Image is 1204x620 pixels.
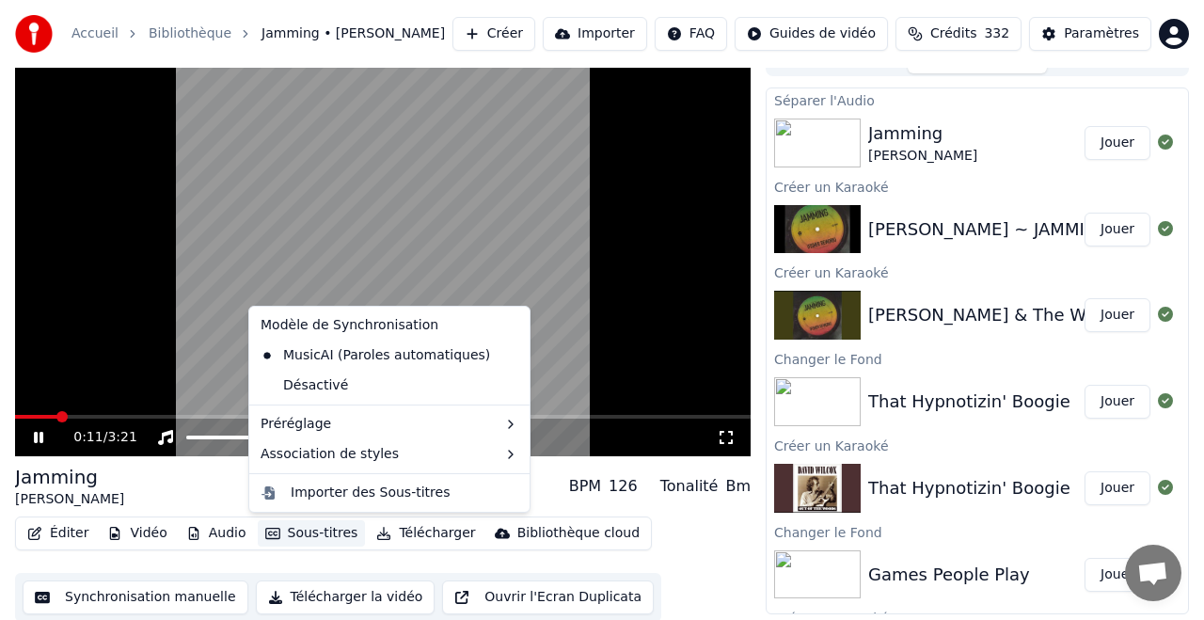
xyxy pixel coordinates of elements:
span: 0:11 [73,428,103,447]
div: Importer des Sous-titres [291,484,450,502]
button: Télécharger [369,520,483,547]
button: Éditer [20,520,96,547]
a: Ouvrir le chat [1125,545,1181,601]
div: Modèle de Synchronisation [253,310,526,341]
div: Jamming [868,120,977,147]
div: / [73,428,119,447]
div: Créer un Karaoké [767,261,1188,283]
span: 332 [984,24,1009,43]
div: Bm [725,475,751,498]
a: Accueil [71,24,119,43]
div: Changer le Fond [767,347,1188,370]
div: Association de styles [253,439,526,469]
div: Jamming [15,464,124,490]
button: Audio [179,520,254,547]
div: Créer un Karaoké [767,175,1188,198]
a: Bibliothèque [149,24,231,43]
button: Jouer [1085,558,1150,592]
div: [PERSON_NAME] [15,490,124,509]
button: Guides de vidéo [735,17,888,51]
div: Préréglage [253,409,526,439]
button: Jouer [1085,298,1150,332]
button: Crédits332 [895,17,1022,51]
button: Télécharger la vidéo [256,580,436,614]
span: Jamming • [PERSON_NAME] [261,24,445,43]
button: Paramètres [1029,17,1151,51]
div: MusicAI (Paroles automatiques) [253,341,498,371]
button: Créer [452,17,535,51]
div: Games People Play [868,562,1030,588]
div: Changer le Fond [767,520,1188,543]
span: Crédits [930,24,976,43]
div: [PERSON_NAME] [868,147,977,166]
button: Sous-titres [258,520,366,547]
div: 126 [609,475,638,498]
span: 3:21 [107,428,136,447]
button: Jouer [1085,385,1150,419]
button: Synchronisation manuelle [23,580,248,614]
div: Désactivé [253,371,526,401]
div: Paramètres [1064,24,1139,43]
nav: breadcrumb [71,24,445,43]
button: Importer [543,17,647,51]
button: Jouer [1085,471,1150,505]
div: Bibliothèque cloud [517,524,640,543]
button: Vidéo [100,520,174,547]
button: Jouer [1085,213,1150,246]
div: That Hypnotizin' Boogie [868,475,1070,501]
div: Séparer l'Audio [767,88,1188,111]
div: That Hypnotizin' Boogie [868,389,1070,415]
div: BPM [569,475,601,498]
button: Ouvrir l'Ecran Duplicata [442,580,654,614]
img: youka [15,15,53,53]
button: Jouer [1085,126,1150,160]
div: Créer un Karaoké [767,434,1188,456]
button: FAQ [655,17,727,51]
div: Tonalité [660,475,719,498]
